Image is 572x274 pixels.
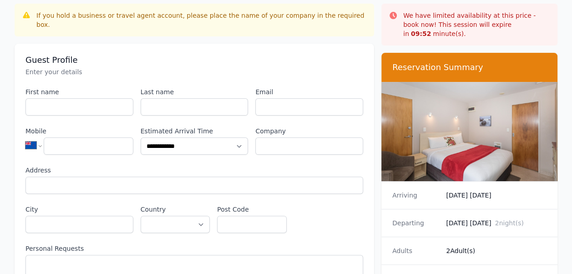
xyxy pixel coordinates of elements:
[25,166,363,175] label: Address
[446,246,547,255] dd: 2 Adult(s)
[392,218,439,228] dt: Departing
[446,191,547,200] dd: [DATE] [DATE]
[217,205,286,214] label: Post Code
[392,191,439,200] dt: Arriving
[255,87,363,96] label: Email
[25,55,363,66] h3: Guest Profile
[446,218,547,228] dd: [DATE] [DATE]
[255,127,363,136] label: Company
[25,205,133,214] label: City
[36,11,367,29] div: If you hold a business or travel agent account, please place the name of your company in the requ...
[141,205,210,214] label: Country
[141,127,248,136] label: Estimated Arrival Time
[495,219,523,227] span: 2 night(s)
[411,30,431,37] strong: 09 : 52
[25,87,133,96] label: First name
[25,244,363,253] label: Personal Requests
[392,246,439,255] dt: Adults
[403,11,550,38] p: We have limited availability at this price - book now! This session will expire in minute(s).
[25,67,363,76] p: Enter your details
[381,82,557,181] img: Compact Queen Studio
[392,62,547,73] h3: Reservation Summary
[25,127,133,136] label: Mobile
[141,87,248,96] label: Last name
